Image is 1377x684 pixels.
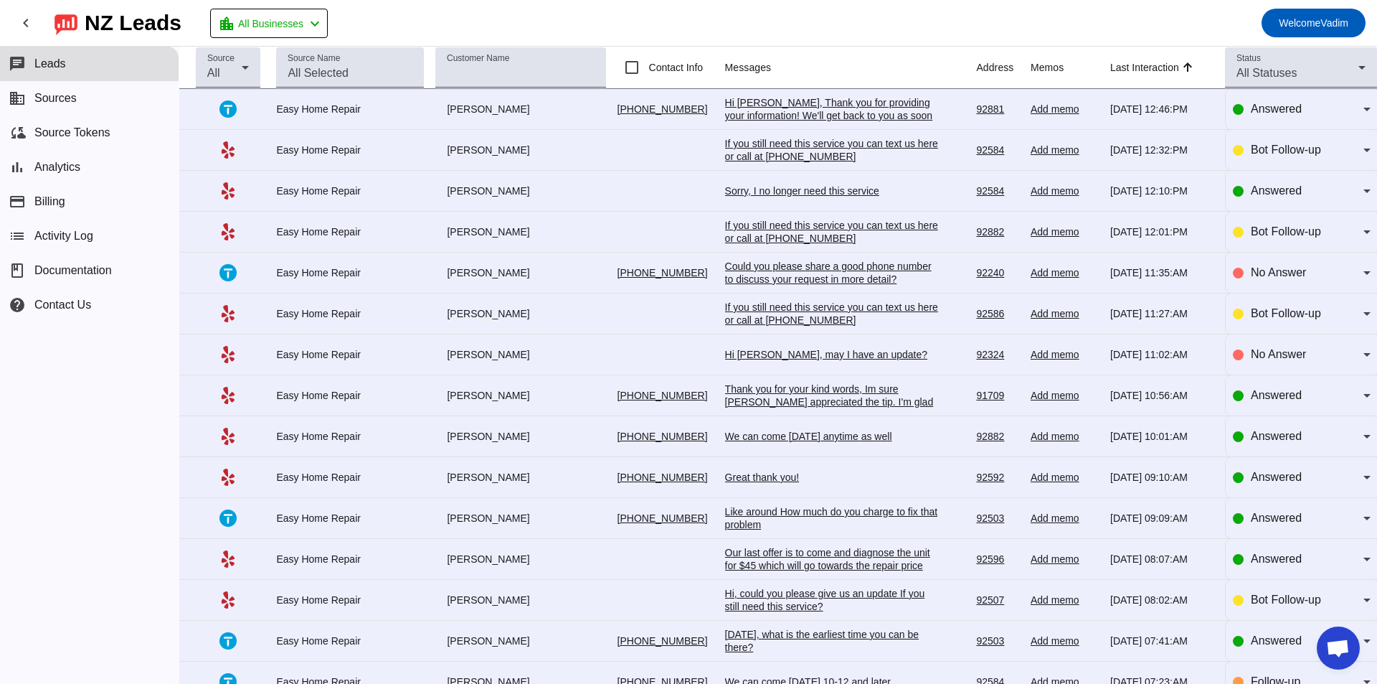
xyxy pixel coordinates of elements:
[219,141,237,159] mat-icon: Yelp
[288,54,340,63] mat-label: Source Name
[219,428,237,445] mat-icon: Yelp
[207,67,220,79] span: All
[1110,594,1213,606] div: [DATE] 08:02:AM
[1251,103,1302,115] span: Answered
[976,225,1019,238] div: 92882
[1031,266,1099,279] div: Add memo
[9,262,26,279] span: book
[617,472,708,483] a: [PHONE_NUMBER]
[976,184,1019,197] div: 92584
[725,383,940,421] div: Thank you for your kind words, Im sure [PERSON_NAME] appreciated the tip. I'm glad you enjoyed ou...
[34,126,110,139] span: Source Tokens
[725,47,977,89] th: Messages
[435,471,605,484] div: [PERSON_NAME]
[617,512,708,524] a: [PHONE_NUMBER]
[725,184,940,197] div: Sorry, I no longer need this service
[218,15,235,32] mat-icon: location_city
[34,161,80,174] span: Analytics
[238,14,303,34] span: All Businesses
[725,505,940,531] div: Like around How much do you charge to fix that problem
[219,469,237,486] mat-icon: Yelp
[1251,144,1321,156] span: Bot Follow-up
[725,348,940,361] div: Hi [PERSON_NAME], may I have an update?​
[435,430,605,443] div: [PERSON_NAME]
[1031,634,1099,647] div: Add memo
[725,471,940,484] div: Great thank you!
[276,266,424,279] div: Easy Home Repair
[1031,307,1099,320] div: Add memo
[1110,144,1213,156] div: [DATE] 12:32:PM
[435,634,605,647] div: [PERSON_NAME]
[617,267,708,278] a: [PHONE_NUMBER]
[1031,184,1099,197] div: Add memo
[725,301,940,327] div: If you still need this service you can text us here or call at [PHONE_NUMBER]​
[976,634,1019,647] div: 92503
[435,184,605,197] div: [PERSON_NAME]
[1251,266,1306,278] span: No Answer
[435,512,605,525] div: [PERSON_NAME]
[725,587,940,613] div: Hi, could you please give us an update If you still need this service?​
[435,553,605,566] div: [PERSON_NAME]
[435,266,605,279] div: [PERSON_NAME]
[276,512,424,525] div: Easy Home Repair
[219,223,237,240] mat-icon: Yelp
[1236,54,1261,63] mat-label: Status
[1110,634,1213,647] div: [DATE] 07:41:AM
[1110,184,1213,197] div: [DATE] 12:10:PM
[9,159,26,176] mat-icon: bar_chart
[976,266,1019,279] div: 92240
[219,510,237,527] mat-icon: Thumbtack
[1110,471,1213,484] div: [DATE] 09:10:AM
[1251,307,1321,319] span: Bot Follow-up
[1251,389,1302,401] span: Answered
[435,307,605,320] div: [PERSON_NAME]
[219,346,237,363] mat-icon: Yelp
[34,264,112,277] span: Documentation
[85,13,181,33] div: NZ Leads
[34,299,91,311] span: Contact Us
[276,103,424,116] div: Easy Home Repair
[1031,512,1099,525] div: Add memo
[1031,47,1110,89] th: Memos
[725,430,940,443] div: We can come [DATE] anytime as well
[435,225,605,238] div: [PERSON_NAME]
[1251,184,1302,197] span: Answered
[646,60,704,75] label: Contact Info
[219,591,237,609] mat-icon: Yelp
[1031,144,1099,156] div: Add memo
[276,225,424,238] div: Easy Home Repair
[725,137,940,163] div: If you still need this service you can text us here or call at [PHONE_NUMBER]​
[976,430,1019,443] div: 92882
[1031,471,1099,484] div: Add memo
[207,54,235,63] mat-label: Source
[435,594,605,606] div: [PERSON_NAME]
[725,96,940,135] div: Hi [PERSON_NAME], Thank you for providing your information! We'll get back to you as soon as poss...
[219,387,237,404] mat-icon: Yelp
[276,307,424,320] div: Easy Home Repair
[725,219,940,245] div: If you still need this service you can text us here or call at [PHONE_NUMBER]​
[276,471,424,484] div: Easy Home Repair
[1251,634,1302,647] span: Answered
[1236,67,1297,79] span: All Statuses
[276,634,424,647] div: Easy Home Repair
[617,635,708,647] a: [PHONE_NUMBER]
[725,628,940,654] div: [DATE], what is the earliest time you can be there?
[1031,103,1099,116] div: Add memo
[1251,594,1321,606] span: Bot Follow-up
[435,144,605,156] div: [PERSON_NAME]
[1110,225,1213,238] div: [DATE] 12:01:PM
[1251,430,1302,442] span: Answered
[1110,430,1213,443] div: [DATE] 10:01:AM
[276,348,424,361] div: Easy Home Repair
[976,471,1019,484] div: 92592
[219,632,237,650] mat-icon: Thumbtack
[34,230,93,243] span: Activity Log
[1251,553,1302,565] span: Answered
[34,195,65,208] span: Billing
[1251,512,1302,524] span: Answered
[1110,60,1179,75] div: Last Interaction
[1031,389,1099,402] div: Add memo
[1110,103,1213,116] div: [DATE] 12:46:PM
[1251,225,1321,238] span: Bot Follow-up
[1110,348,1213,361] div: [DATE] 11:02:AM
